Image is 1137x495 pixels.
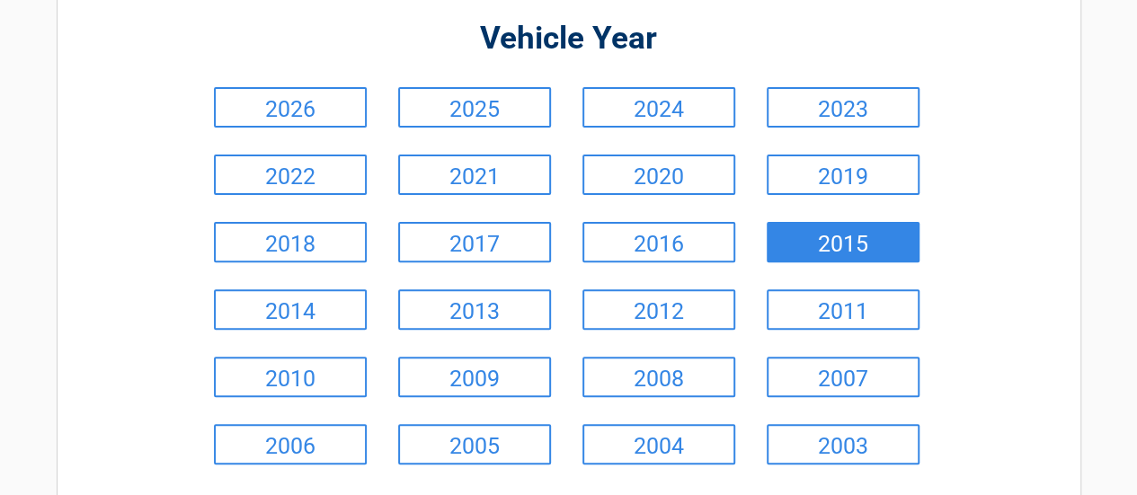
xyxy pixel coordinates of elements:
a: 2008 [582,357,735,397]
a: 2025 [398,87,551,128]
a: 2005 [398,424,551,464]
a: 2004 [582,424,735,464]
a: 2018 [214,222,367,262]
a: 2019 [767,155,919,195]
a: 2014 [214,289,367,330]
a: 2006 [214,424,367,464]
a: 2023 [767,87,919,128]
a: 2015 [767,222,919,262]
a: 2012 [582,289,735,330]
a: 2022 [214,155,367,195]
a: 2007 [767,357,919,397]
a: 2009 [398,357,551,397]
h2: Vehicle Year [209,18,928,60]
a: 2011 [767,289,919,330]
a: 2026 [214,87,367,128]
a: 2017 [398,222,551,262]
a: 2020 [582,155,735,195]
a: 2021 [398,155,551,195]
a: 2016 [582,222,735,262]
a: 2013 [398,289,551,330]
a: 2003 [767,424,919,464]
a: 2024 [582,87,735,128]
a: 2010 [214,357,367,397]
